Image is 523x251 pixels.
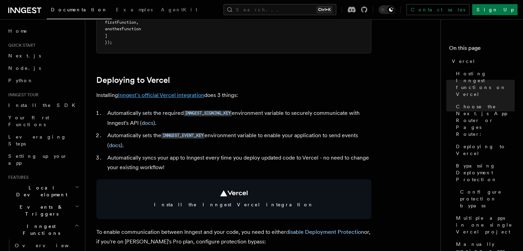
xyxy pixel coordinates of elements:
[6,201,81,220] button: Events & Triggers
[453,160,515,186] a: Bypassing Deployment Protection
[6,111,81,131] a: Your first Functions
[116,7,153,12] span: Examples
[184,110,232,116] a: INNGEST_SIGNING_KEY
[161,133,205,139] code: INNGEST_EVENT_KEY
[6,25,81,37] a: Home
[96,75,170,85] a: Deploying to Vercel
[6,220,81,239] button: Inngest Functions
[118,92,204,98] a: Inngest's official Vercel integration
[51,7,108,12] span: Documentation
[456,162,515,183] span: Bypassing Deployment Protection
[109,142,121,149] a: docs
[105,20,136,25] span: firstFunction
[6,99,81,111] a: Install the SDK
[6,74,81,87] a: Python
[8,102,79,108] span: Install the SDK
[452,58,476,65] span: Vercel
[456,215,515,235] span: Multiple apps in one single Vercel project
[112,2,157,19] a: Examples
[96,227,371,247] p: To enable communication between Inngest and your code, you need to either or, if you're on [PERSO...
[8,134,66,146] span: Leveraging Steps
[456,70,515,98] span: Hosting Inngest functions on Vercel
[6,50,81,62] a: Next.js
[8,115,49,127] span: Your first Functions
[15,243,86,248] span: Overview
[8,153,67,166] span: Setting up your app
[453,212,515,238] a: Multiple apps in one single Vercel project
[406,4,469,15] a: Contact sales
[161,7,197,12] span: AgentKit
[286,229,364,235] a: disable Deployment Protection
[460,188,515,209] span: Configure protection bypass
[8,28,28,34] span: Home
[6,223,74,237] span: Inngest Functions
[317,6,332,13] kbd: Ctrl+K
[456,103,515,138] span: Choose the Next.js App Router or Pages Router:
[457,186,515,212] a: Configure protection bypass
[105,131,371,150] li: Automatically sets the environment variable to enable your application to send events ( ).
[224,4,336,15] button: Search...Ctrl+K
[379,6,395,14] button: Toggle dark mode
[8,53,41,58] span: Next.js
[6,204,75,217] span: Events & Triggers
[449,55,515,67] a: Vercel
[105,40,112,45] span: });
[472,4,517,15] a: Sign Up
[136,20,139,25] span: ,
[142,120,153,126] a: docs
[8,78,33,83] span: Python
[456,143,515,157] span: Deploying to Vercel
[453,67,515,100] a: Hosting Inngest functions on Vercel
[161,132,205,139] a: INNGEST_EVENT_KEY
[105,26,141,31] span: anotherFunction
[47,2,112,19] a: Documentation
[105,33,107,38] span: ]
[8,65,41,71] span: Node.js
[6,175,29,180] span: Features
[96,179,371,219] a: Install the Inngest Vercel integration
[6,150,81,169] a: Setting up your app
[6,43,35,48] span: Quick start
[96,90,371,100] p: Installing does 3 things:
[157,2,201,19] a: AgentKit
[105,108,371,128] li: Automatically sets the required environment variable to securely communicate with Inngest's API ( ).
[6,182,81,201] button: Local Development
[6,184,75,198] span: Local Development
[6,62,81,74] a: Node.js
[6,131,81,150] a: Leveraging Steps
[449,44,515,55] h4: On this page
[453,140,515,160] a: Deploying to Vercel
[105,153,371,172] li: Automatically syncs your app to Inngest every time you deploy updated code to Vercel - no need to...
[105,201,363,208] span: Install the Inngest Vercel integration
[453,100,515,140] a: Choose the Next.js App Router or Pages Router:
[6,92,39,98] span: Inngest tour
